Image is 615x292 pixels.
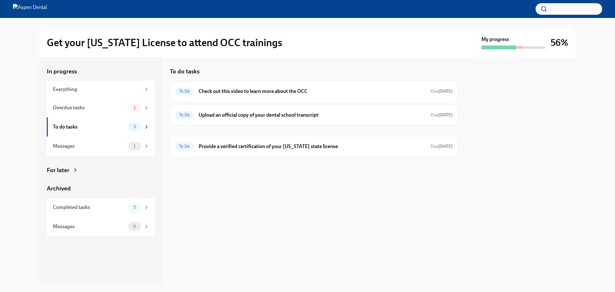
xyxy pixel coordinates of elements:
[481,36,509,43] strong: My progress
[130,105,139,110] span: 1
[129,224,140,229] span: 0
[53,104,126,111] div: Overdue tasks
[430,144,453,149] span: Due
[53,204,126,211] div: Completed tasks
[175,141,453,152] a: To DoProvide a verified certification of your [US_STATE] state licenseDue[DATE]
[430,143,453,149] span: October 20th, 2025 08:00
[551,37,568,48] h3: 56%
[47,81,154,98] a: Everything
[170,67,200,76] h5: To do tasks
[129,205,140,210] span: 5
[47,36,282,49] h2: Get your [US_STATE] License to attend OCC trainings
[47,184,154,193] a: Archived
[175,144,193,149] span: To Do
[130,144,139,148] span: 1
[129,124,140,129] span: 3
[439,88,453,94] strong: [DATE]
[53,223,126,230] div: Messages
[199,143,425,150] h6: Provide a verified certification of your [US_STATE] state license
[175,113,193,117] span: To Do
[439,144,453,149] strong: [DATE]
[175,86,453,96] a: To DoCheck out this video to learn more about the OCCDue[DATE]
[47,67,154,76] a: In progress
[430,88,453,94] span: October 11th, 2025 08:00
[175,89,193,94] span: To Do
[47,98,154,117] a: Overdue tasks1
[13,4,47,14] img: Aspen Dental
[53,143,126,150] div: Messages
[439,112,453,118] strong: [DATE]
[199,112,425,119] h6: Upload an official copy of your dental school transcript
[47,198,154,217] a: Completed tasks5
[430,88,453,94] span: Due
[199,88,425,95] h6: Check out this video to learn more about the OCC
[47,117,154,137] a: To do tasks3
[430,112,453,118] span: October 29th, 2025 08:00
[47,137,154,156] a: Messages1
[47,166,70,174] div: For later
[53,123,126,130] div: To do tasks
[47,217,154,236] a: Messages0
[175,110,453,120] a: To DoUpload an official copy of your dental school transcriptDue[DATE]
[430,112,453,118] span: Due
[47,166,154,174] a: For later
[53,86,141,93] div: Everything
